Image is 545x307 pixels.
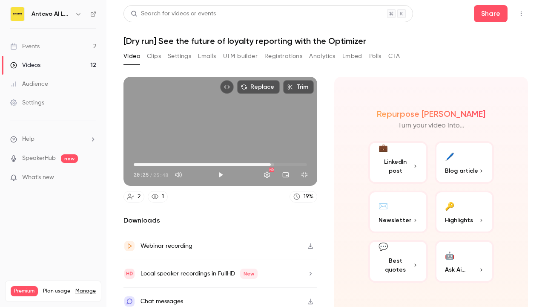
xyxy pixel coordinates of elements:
span: Blog article [445,166,478,175]
div: Search for videos or events [131,9,216,18]
h2: Repurpose [PERSON_NAME] [377,109,485,119]
button: 🤖Ask Ai... [435,240,494,283]
button: Emails [198,49,216,63]
div: 2 [138,192,141,201]
span: What's new [22,173,54,182]
button: CTA [388,49,400,63]
span: New [240,269,258,279]
a: SpeakerHub [22,154,56,163]
img: Antavo AI Loyalty Cloud [11,7,24,21]
a: 2 [123,191,144,203]
div: Settings [10,98,44,107]
span: Ask Ai... [445,265,465,274]
button: Embed video [220,80,234,94]
button: 💬Best quotes [368,240,428,283]
span: LinkedIn post [379,157,413,175]
span: Premium [11,286,38,296]
div: Events [10,42,40,51]
button: Top Bar Actions [514,7,528,20]
span: Newsletter [379,216,411,225]
div: Videos [10,61,40,70]
span: Help [22,135,34,144]
div: 💼 [379,142,388,154]
span: new [61,154,78,163]
button: Trim [283,80,314,94]
button: Turn on miniplayer [277,166,294,183]
a: 1 [148,191,168,203]
h2: Downloads [123,215,317,226]
button: UTM builder [223,49,258,63]
span: Highlights [445,216,473,225]
button: Analytics [309,49,336,63]
div: Chat messages [141,296,183,307]
button: 🖊️Blog article [435,141,494,184]
div: 1 [162,192,164,201]
button: Share [474,5,508,22]
span: / [149,171,152,179]
h1: [Dry run] See the future of loyalty reporting with the Optimizer [123,36,528,46]
button: 💼LinkedIn post [368,141,428,184]
h6: Antavo AI Loyalty Cloud [32,10,72,18]
div: 19 % [304,192,313,201]
div: HD [269,168,274,172]
a: Manage [75,288,96,295]
div: 20:25 [134,171,168,179]
div: ✉️ [379,199,388,212]
button: Clips [147,49,161,63]
button: Exit full screen [296,166,313,183]
div: 💬 [379,241,388,253]
button: Polls [369,49,381,63]
div: Local speaker recordings in FullHD [141,269,258,279]
button: Play [212,166,229,183]
a: 19% [290,191,317,203]
li: help-dropdown-opener [10,135,96,144]
span: 25:48 [153,171,168,179]
button: Registrations [264,49,302,63]
div: Webinar recording [141,241,192,251]
button: Replace [237,80,280,94]
button: Settings [168,49,191,63]
span: Best quotes [379,256,413,274]
button: ✉️Newsletter [368,191,428,233]
button: 🔑Highlights [435,191,494,233]
button: Settings [258,166,275,183]
div: Audience [10,80,48,88]
span: 20:25 [134,171,149,179]
div: 🔑 [445,199,454,212]
span: Plan usage [43,288,70,295]
div: 🖊️ [445,150,454,163]
iframe: Noticeable Trigger [86,174,96,182]
button: Mute [170,166,187,183]
button: Embed [342,49,362,63]
p: Turn your video into... [398,121,465,131]
div: 🤖 [445,249,454,262]
button: Video [123,49,140,63]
